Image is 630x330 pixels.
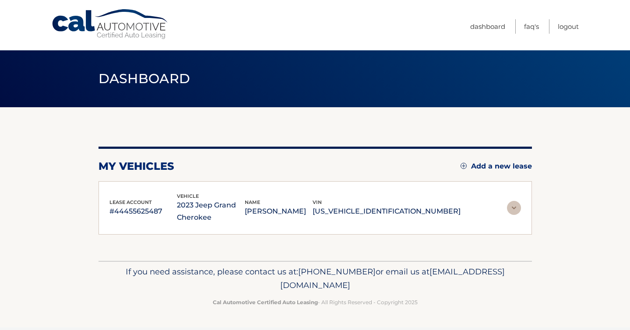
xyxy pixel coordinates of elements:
[507,201,521,215] img: accordion-rest.svg
[99,160,174,173] h2: my vehicles
[461,163,467,169] img: add.svg
[51,9,169,40] a: Cal Automotive
[313,205,461,218] p: [US_VEHICLE_IDENTIFICATION_NUMBER]
[104,265,526,293] p: If you need assistance, please contact us at: or email us at
[298,267,376,277] span: [PHONE_NUMBER]
[524,19,539,34] a: FAQ's
[104,298,526,307] p: - All Rights Reserved - Copyright 2025
[245,199,260,205] span: name
[558,19,579,34] a: Logout
[177,193,199,199] span: vehicle
[313,199,322,205] span: vin
[245,205,313,218] p: [PERSON_NAME]
[470,19,505,34] a: Dashboard
[177,199,245,224] p: 2023 Jeep Grand Cherokee
[461,162,532,171] a: Add a new lease
[213,299,318,305] strong: Cal Automotive Certified Auto Leasing
[109,199,152,205] span: lease account
[99,70,190,87] span: Dashboard
[109,205,177,218] p: #44455625487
